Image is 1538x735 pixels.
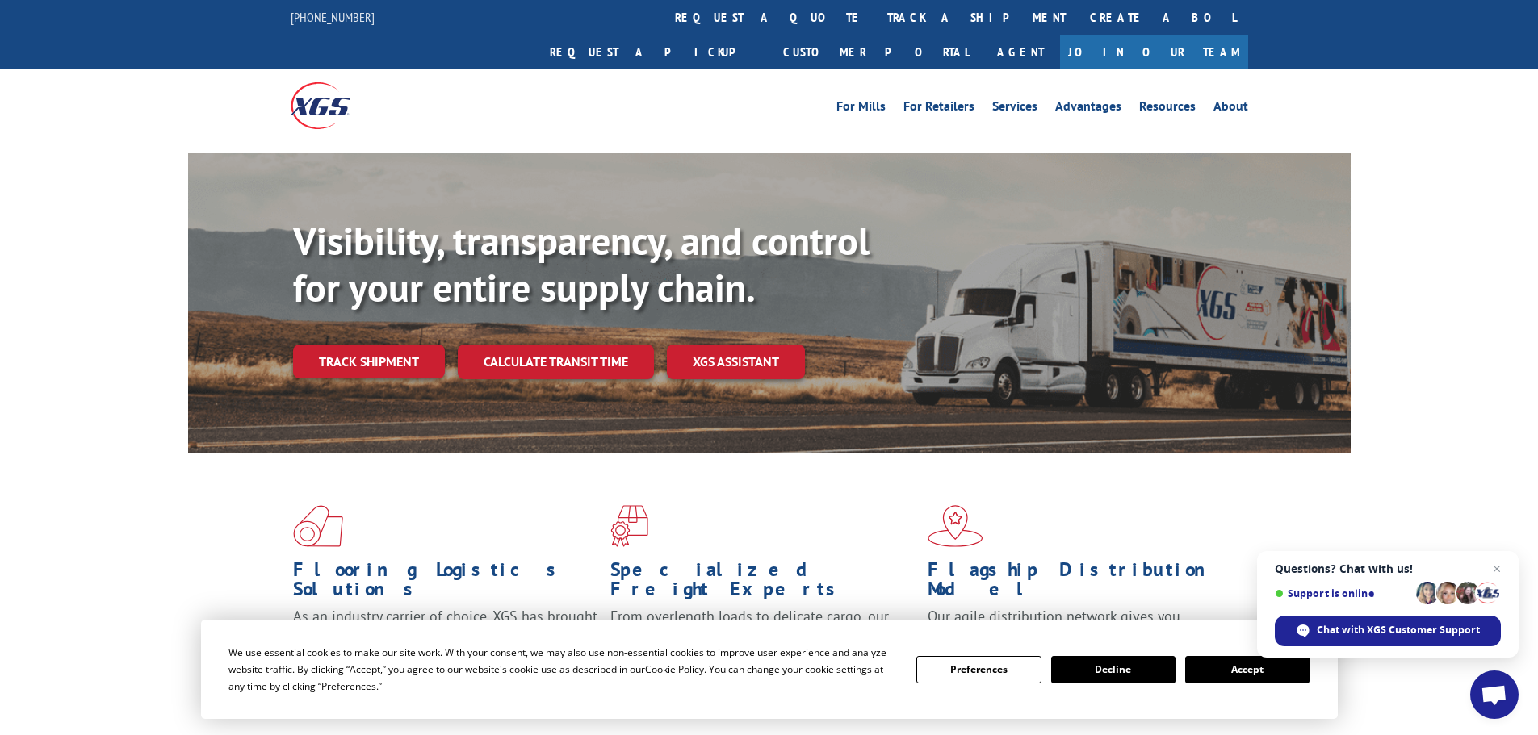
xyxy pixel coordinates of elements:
div: We use essential cookies to make our site work. With your consent, we may also use non-essential ... [228,644,897,695]
a: Calculate transit time [458,345,654,379]
h1: Flagship Distribution Model [928,560,1233,607]
span: Our agile distribution network gives you nationwide inventory management on demand. [928,607,1225,645]
img: xgs-icon-total-supply-chain-intelligence-red [293,505,343,547]
span: Preferences [321,679,376,693]
a: Agent [981,35,1060,69]
a: Join Our Team [1060,35,1248,69]
div: Open chat [1470,670,1519,719]
span: Cookie Policy [645,662,704,676]
a: Advantages [1055,100,1121,118]
a: For Mills [836,100,886,118]
span: Support is online [1275,587,1410,599]
a: Services [992,100,1037,118]
img: xgs-icon-flagship-distribution-model-red [928,505,983,547]
a: About [1213,100,1248,118]
div: Cookie Consent Prompt [201,620,1338,719]
span: Questions? Chat with us! [1275,562,1501,575]
button: Decline [1051,656,1176,683]
b: Visibility, transparency, and control for your entire supply chain. [293,215,870,312]
a: [PHONE_NUMBER] [291,9,375,25]
h1: Flooring Logistics Solutions [293,560,598,607]
h1: Specialized Freight Experts [610,560,916,607]
a: For Retailers [903,100,974,118]
a: XGS ASSISTANT [667,345,805,379]
a: Request a pickup [538,35,771,69]
button: Preferences [916,656,1041,683]
button: Accept [1185,656,1310,683]
img: xgs-icon-focused-on-flooring-red [610,505,648,547]
a: Track shipment [293,345,445,378]
a: Customer Portal [771,35,981,69]
span: Close chat [1487,559,1507,578]
span: Chat with XGS Customer Support [1317,623,1480,637]
p: From overlength loads to delicate cargo, our experienced staff knows the best way to move your fr... [610,607,916,679]
a: Resources [1139,100,1196,118]
span: As an industry carrier of choice, XGS has brought innovation and dedication to flooring logistics... [293,607,597,664]
div: Chat with XGS Customer Support [1275,616,1501,646]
